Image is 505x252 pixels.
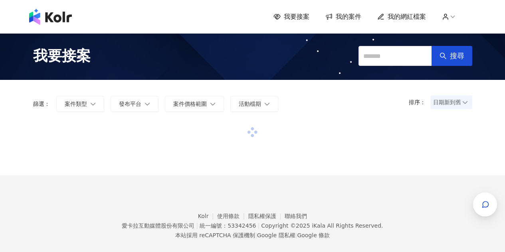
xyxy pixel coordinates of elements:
[255,232,257,238] span: |
[297,232,330,238] a: Google 條款
[440,52,447,60] span: search
[450,52,464,60] span: 搜尋
[239,101,261,107] span: 活動檔期
[217,213,248,219] a: 使用條款
[173,101,207,107] span: 案件價格範圍
[29,9,72,25] img: logo
[377,12,426,21] a: 我的網紅檔案
[119,101,141,107] span: 發布平台
[33,101,50,107] p: 篩選：
[312,222,325,229] a: iKala
[336,12,361,21] span: 我的案件
[284,12,309,21] span: 我要接案
[65,101,87,107] span: 案件類型
[257,222,259,229] span: |
[111,96,158,112] button: 發布平台
[432,46,472,66] button: 搜尋
[198,213,217,219] a: Kolr
[325,12,361,21] a: 我的案件
[56,96,104,112] button: 案件類型
[122,222,194,229] div: 愛卡拉互動媒體股份有限公司
[196,222,198,229] span: |
[248,213,285,219] a: 隱私權保護
[388,12,426,21] span: 我的網紅檔案
[165,96,224,112] button: 案件價格範圍
[230,96,278,112] button: 活動檔期
[273,12,309,21] a: 我要接案
[175,230,330,240] span: 本站採用 reCAPTCHA 保護機制
[261,222,383,229] div: Copyright © 2025 All Rights Reserved.
[433,96,469,108] span: 日期新到舊
[200,222,256,229] div: 統一編號：53342456
[257,232,295,238] a: Google 隱私權
[295,232,297,238] span: |
[285,213,307,219] a: 聯絡我們
[33,46,91,66] span: 我要接案
[409,99,430,105] p: 排序：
